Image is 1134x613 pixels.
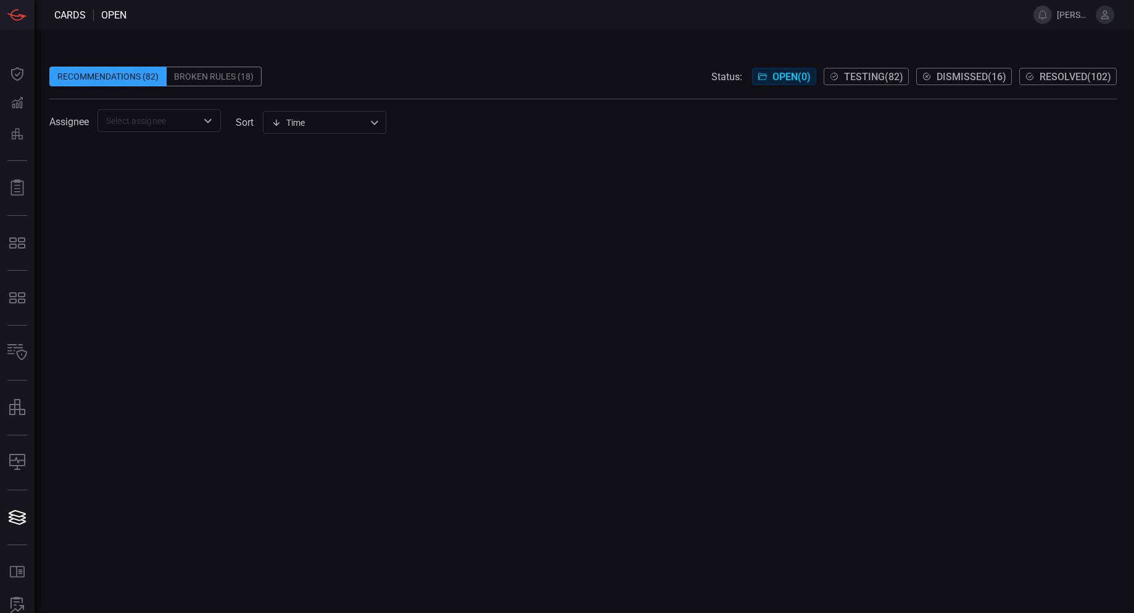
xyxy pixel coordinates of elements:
[101,113,197,128] input: Select assignee
[772,71,811,83] span: Open ( 0 )
[2,338,32,368] button: Inventory
[1057,10,1091,20] span: [PERSON_NAME].[PERSON_NAME]
[101,9,126,21] span: open
[199,112,217,130] button: Open
[271,117,366,129] div: Time
[49,116,89,128] span: Assignee
[824,68,909,85] button: Testing(82)
[2,503,32,532] button: Cards
[167,67,262,86] div: Broken Rules (18)
[844,71,903,83] span: Testing ( 82 )
[1019,68,1117,85] button: Resolved(102)
[54,9,86,21] span: Cards
[2,118,32,148] button: Preventions
[2,393,32,422] button: assets
[49,67,167,86] div: Recommendations (82)
[2,89,32,118] button: Detections
[711,71,742,83] span: Status:
[916,68,1012,85] button: Dismissed(16)
[2,59,32,89] button: Dashboard
[236,117,254,128] label: sort
[752,68,816,85] button: Open(0)
[2,557,32,587] button: Rule Catalog
[2,283,32,313] button: MITRE - Detection Posture
[2,173,32,203] button: Reports
[2,448,32,477] button: Compliance Monitoring
[937,71,1006,83] span: Dismissed ( 16 )
[1040,71,1111,83] span: Resolved ( 102 )
[2,228,32,258] button: MITRE - Exposures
